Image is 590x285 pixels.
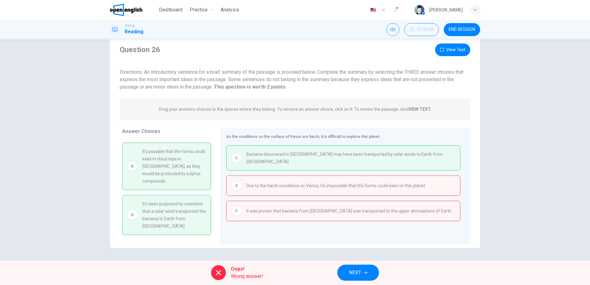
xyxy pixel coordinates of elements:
[142,148,206,185] span: It's possible that life forms could exist in cloud tops in [GEOGRAPHIC_DATA], as they would be pr...
[156,4,185,15] button: Dashboard
[142,200,206,230] span: It's been proposed by scientists that a solar wind transported the bacteria to Earth from [GEOGRA...
[404,23,439,36] button: 01:32:42
[110,4,156,16] a: OpenEnglish logo
[231,265,263,273] span: Oops!
[122,128,160,134] span: Answer Choices
[231,206,241,216] div: F
[125,24,135,28] span: TOEFL®
[159,6,182,14] span: Dashboard
[246,182,425,189] span: Due to the harsh conditions on Venus, it's impossible that life forms could exist on this planet
[404,23,439,36] div: Hide
[449,27,475,32] span: END SESSION
[127,210,137,220] div: D
[435,43,470,56] button: View Text
[246,151,455,165] span: Bacteria discovered in [GEOGRAPHIC_DATA] may have been transported by solar winds to Earth from [...
[369,8,377,12] img: en
[246,207,451,215] span: It was proven that bacteria from [GEOGRAPHIC_DATA] was transported to the upper atmosphere of Earth
[120,69,463,90] span: Directions: An introductory sentence for a brief summary of the passage is provided below. Comple...
[349,268,361,277] span: NEXT
[125,28,143,35] h1: Reading
[444,23,480,36] button: END SESSION
[231,153,241,163] div: C
[187,4,216,15] button: Practice
[127,161,137,171] div: B
[120,45,160,55] h4: Question 26
[231,181,241,191] div: E
[159,107,431,112] p: Drag your answers choices to the spaces where they belong. To remove an answer choice, click on i...
[386,23,399,36] div: Mute
[110,4,142,16] img: OpenEnglish logo
[408,107,431,112] strong: VIEW TEXT.
[414,5,424,15] img: Profile picture
[221,6,239,14] span: Analysis
[226,134,381,139] span: As the conditions on the surface of Venus are harsh, it is difficult to explore this planet.
[417,27,434,32] span: 01:32:42
[218,4,242,15] button: Analysis
[231,273,263,280] span: Wrong answer!
[213,84,287,90] strong: This question is worth 2 points.
[429,6,463,14] div: [PERSON_NAME]
[190,6,208,14] span: Practice
[337,265,379,281] button: NEXT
